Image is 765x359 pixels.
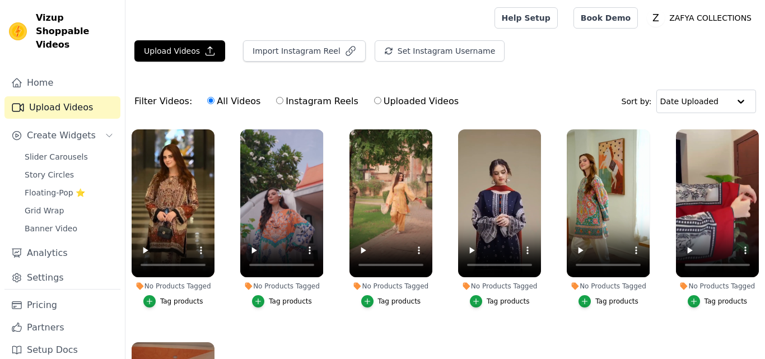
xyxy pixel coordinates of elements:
[4,294,120,316] a: Pricing
[495,7,558,29] a: Help Setup
[647,8,756,28] button: Z ZAFYA COLLECTIONS
[705,297,748,306] div: Tag products
[487,297,530,306] div: Tag products
[4,267,120,289] a: Settings
[18,203,120,218] a: Grid Wrap
[25,205,64,216] span: Grid Wrap
[276,94,358,109] label: Instagram Reels
[579,295,638,307] button: Tag products
[622,90,757,113] div: Sort by:
[18,167,120,183] a: Story Circles
[27,129,96,142] span: Create Widgets
[567,282,650,291] div: No Products Tagged
[134,88,465,114] div: Filter Videos:
[18,149,120,165] a: Slider Carousels
[470,295,530,307] button: Tag products
[132,282,214,291] div: No Products Tagged
[374,97,381,104] input: Uploaded Videos
[349,282,432,291] div: No Products Tagged
[688,295,748,307] button: Tag products
[207,97,214,104] input: All Videos
[240,282,323,291] div: No Products Tagged
[276,97,283,104] input: Instagram Reels
[9,22,27,40] img: Vizup
[25,169,74,180] span: Story Circles
[269,297,312,306] div: Tag products
[243,40,366,62] button: Import Instagram Reel
[252,295,312,307] button: Tag products
[595,297,638,306] div: Tag products
[374,94,459,109] label: Uploaded Videos
[18,185,120,201] a: Floating-Pop ⭐
[25,187,85,198] span: Floating-Pop ⭐
[25,223,77,234] span: Banner Video
[134,40,225,62] button: Upload Videos
[36,11,116,52] span: Vizup Shoppable Videos
[378,297,421,306] div: Tag products
[4,124,120,147] button: Create Widgets
[573,7,638,29] a: Book Demo
[18,221,120,236] a: Banner Video
[375,40,505,62] button: Set Instagram Username
[207,94,261,109] label: All Videos
[4,96,120,119] a: Upload Videos
[4,72,120,94] a: Home
[160,297,203,306] div: Tag products
[458,282,541,291] div: No Products Tagged
[665,8,756,28] p: ZAFYA COLLECTIONS
[361,295,421,307] button: Tag products
[652,12,659,24] text: Z
[4,242,120,264] a: Analytics
[4,316,120,339] a: Partners
[676,282,759,291] div: No Products Tagged
[25,151,88,162] span: Slider Carousels
[143,295,203,307] button: Tag products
